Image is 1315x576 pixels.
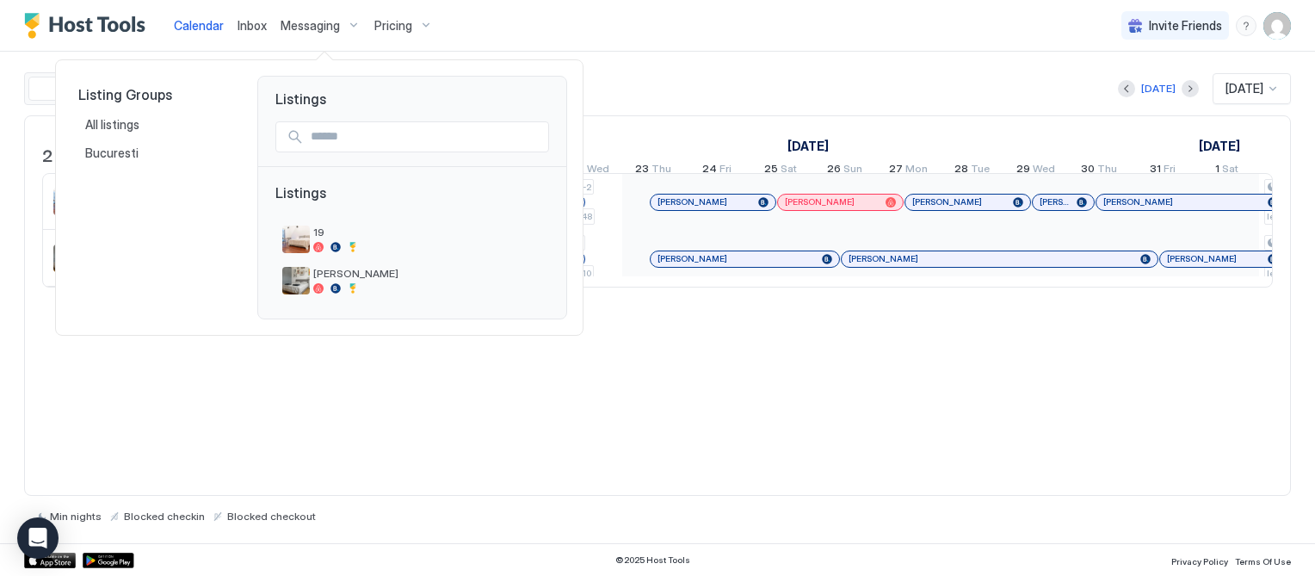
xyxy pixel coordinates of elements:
[17,517,59,559] div: Open Intercom Messenger
[304,122,548,152] input: Input Field
[313,267,542,280] span: [PERSON_NAME]
[275,184,549,219] span: Listings
[78,86,230,103] span: Listing Groups
[282,267,310,294] div: listing image
[258,77,566,108] span: Listings
[85,117,142,133] span: All listings
[282,226,310,253] div: listing image
[85,146,141,161] span: Bucuresti
[313,226,542,238] span: 19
